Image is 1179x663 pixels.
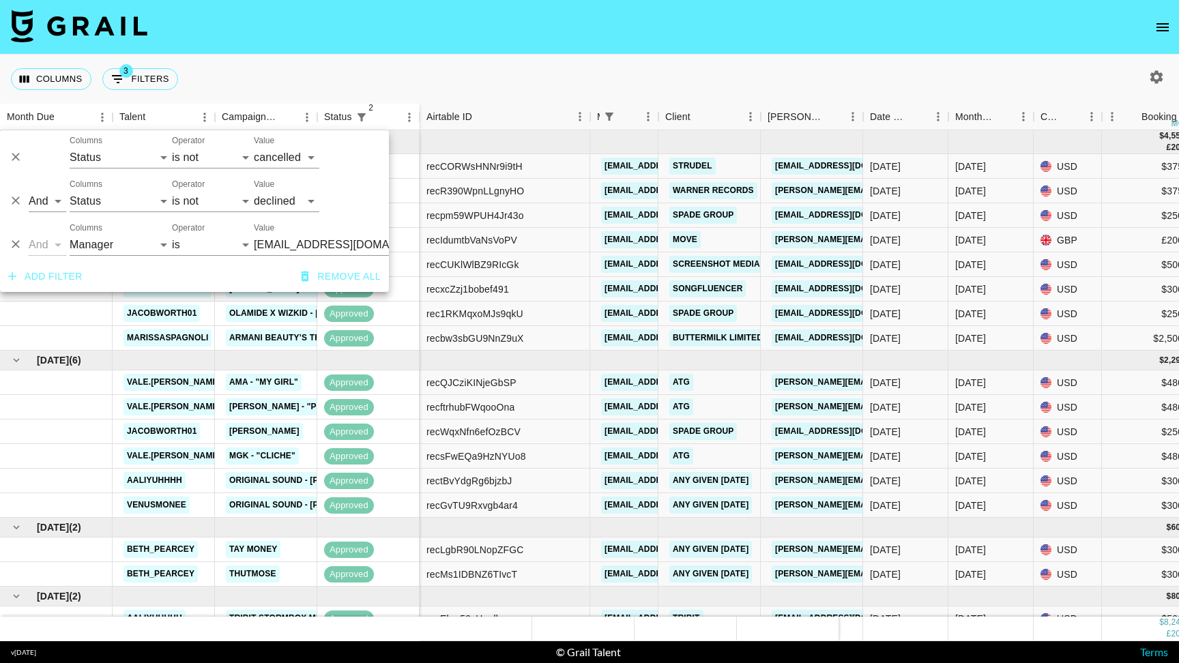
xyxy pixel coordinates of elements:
[955,612,986,625] div: Aug '25
[37,589,69,603] span: [DATE]
[870,400,901,414] div: 5/30/2025
[426,499,518,512] div: recGvTU9Rxvgb4ar4
[37,353,69,367] span: [DATE]
[669,565,752,583] a: Any given [DATE]
[172,222,205,234] label: Operator
[955,209,986,222] div: May '25
[420,104,590,130] div: Airtable ID
[665,104,690,130] div: Client
[37,520,69,534] span: [DATE]
[772,256,925,273] a: [EMAIL_ADDRESS][DOMAIN_NAME]
[254,179,274,190] label: Value
[772,182,1064,199] a: [PERSON_NAME][EMAIL_ADDRESS][PERSON_NAME][DOMAIN_NAME]
[1034,252,1102,277] div: USD
[1167,629,1171,640] div: £
[226,541,280,558] a: Tay Money
[948,104,1034,130] div: Month Due
[11,68,91,90] button: Select columns
[123,610,186,627] a: aaliyuhhhh
[1081,106,1102,127] button: Menu
[772,305,925,322] a: [EMAIL_ADDRESS][DOMAIN_NAME]
[601,158,754,175] a: [EMAIL_ADDRESS][DOMAIN_NAME]
[371,108,390,127] button: Sort
[1140,645,1168,658] a: Terms
[601,329,754,347] a: [EMAIL_ADDRESS][DOMAIN_NAME]
[1102,106,1122,127] button: Menu
[690,107,710,126] button: Sort
[669,374,693,391] a: ATG
[870,376,901,389] div: 5/29/2025
[364,101,378,115] span: 2
[1034,419,1102,444] div: USD
[472,107,491,126] button: Sort
[870,499,901,512] div: 6/10/2025
[3,264,88,289] button: Add filter
[955,104,994,130] div: Month Due
[11,648,36,657] div: v [DATE]
[295,264,386,289] button: Remove all
[1034,104,1102,130] div: Currency
[601,231,754,248] a: [EMAIL_ADDRESS][DOMAIN_NAME]
[909,107,928,126] button: Sort
[955,233,986,247] div: May '25
[772,541,994,558] a: [PERSON_NAME][EMAIL_ADDRESS][DOMAIN_NAME]
[226,497,383,514] a: original sound - [PERSON_NAME]
[1034,537,1102,562] div: USD
[226,374,302,391] a: Ama - "My Girl"
[669,497,752,514] a: Any given [DATE]
[601,423,754,440] a: [EMAIL_ADDRESS][DOMAIN_NAME]
[870,160,901,173] div: 5/23/2025
[870,258,901,271] div: 5/11/2025
[772,374,994,391] a: [PERSON_NAME][EMAIL_ADDRESS][DOMAIN_NAME]
[1034,562,1102,587] div: USD
[226,423,303,440] a: [PERSON_NAME]
[638,106,658,127] button: Menu
[226,447,299,465] a: MGK - "Cliche"
[70,179,102,190] label: Columns
[324,450,374,463] span: approved
[600,107,619,126] button: Show filters
[1167,591,1171,602] div: $
[600,107,619,126] div: 1 active filter
[5,190,26,211] button: Delete
[772,158,925,175] a: [EMAIL_ADDRESS][DOMAIN_NAME]
[426,258,519,271] div: recCUKlWlBZ9RIcGk
[1122,107,1141,126] button: Sort
[601,280,754,297] a: [EMAIL_ADDRESS][DOMAIN_NAME]
[669,329,766,347] a: Buttermilk Limited
[123,565,198,583] a: beth_pearcey
[669,182,757,199] a: Warner Records
[324,568,374,581] span: approved
[324,613,374,625] span: approved
[226,329,388,347] a: Armani Beauty’s Trend Program
[955,474,986,488] div: Jun '25
[426,474,512,488] div: rectBvYdgRg6bjzbJ
[29,234,66,256] select: Logic operator
[870,612,901,625] div: 7/22/2025
[324,377,374,389] span: approved
[426,450,526,463] div: recsFwEQa9HzNYUo8
[1034,154,1102,179] div: USD
[7,351,26,370] button: hide children
[669,231,701,248] a: MOVE
[1034,326,1102,351] div: USD
[426,282,509,296] div: recxcZzj1bobef491
[278,108,297,127] button: Sort
[1034,370,1102,395] div: USD
[145,108,164,127] button: Sort
[955,184,986,198] div: May '25
[226,472,383,489] a: original sound - [PERSON_NAME]
[870,425,901,439] div: 6/16/2025
[955,425,986,439] div: Jun '25
[123,329,212,347] a: marissaspagnoli
[226,398,403,415] a: [PERSON_NAME] - "Pick Up The Phone"
[669,158,716,175] a: Strudel
[102,68,178,90] button: Show filters
[194,107,215,128] button: Menu
[870,233,901,247] div: 5/27/2025
[92,107,113,128] button: Menu
[570,106,590,127] button: Menu
[426,233,517,247] div: recIdumtbVaNsVoPV
[955,568,986,581] div: Jul '25
[324,544,374,557] span: approved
